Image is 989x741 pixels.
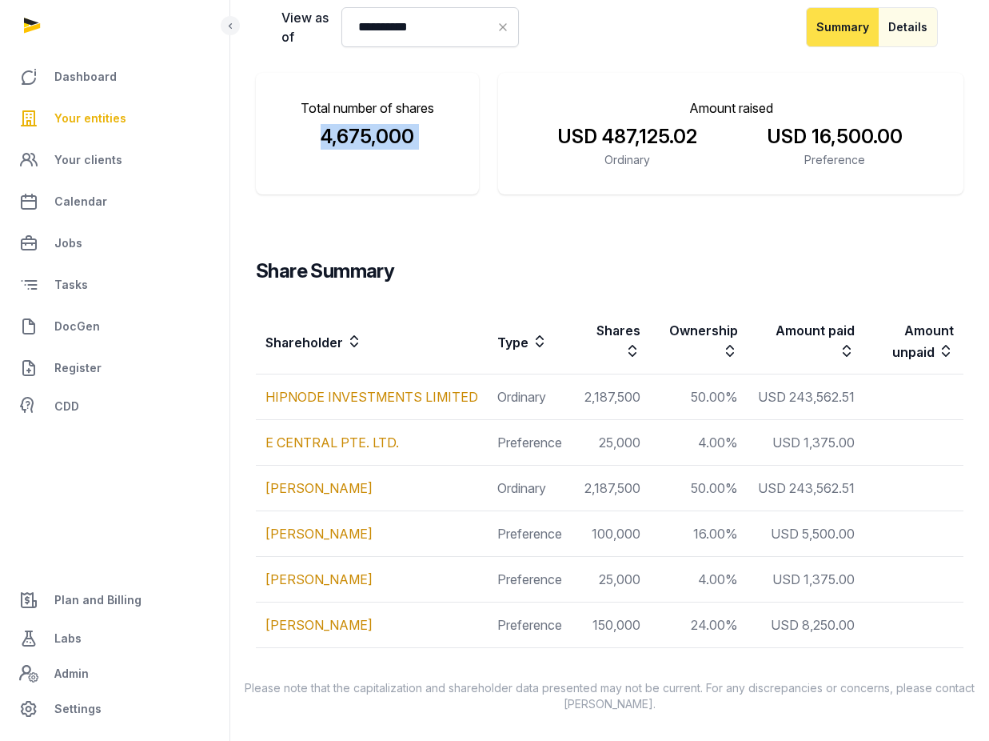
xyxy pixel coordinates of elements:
a: [PERSON_NAME] [265,571,373,587]
a: Plan and Billing [13,581,217,619]
span: USD 1,375.00 [772,571,855,587]
a: DocGen [13,307,217,346]
span: Plan and Billing [54,591,142,610]
a: Register [13,349,217,387]
a: CDD [13,391,217,423]
span: Your entities [54,109,126,128]
a: Calendar [13,182,217,221]
span: USD 5,500.00 [771,526,855,542]
td: 50.00% [650,466,747,511]
th: Shareholder [256,310,488,375]
span: Labs [54,629,82,648]
span: Admin [54,664,89,683]
span: Your clients [54,150,122,170]
a: Settings [13,690,217,728]
span: Calendar [54,192,107,211]
th: Amount unpaid [864,310,963,375]
a: [PERSON_NAME] [265,617,373,633]
a: Tasks [13,266,217,304]
span: Register [54,358,102,378]
td: 24.00% [650,603,747,648]
button: Details [879,7,938,47]
td: 25,000 [572,420,650,466]
div: 4,675,000 [281,124,453,150]
label: View as of [281,8,329,46]
td: 4.00% [650,557,747,603]
span: Dashboard [54,67,117,86]
span: USD 16,500.00 [767,125,903,148]
td: 50.00% [650,375,747,420]
a: HIPNODE INVESTMENTS LIMITED [265,389,478,405]
span: USD 1,375.00 [772,435,855,451]
td: 16.00% [650,511,747,557]
td: Preference [488,420,572,466]
p: Please note that the capitalization and shareholder data presented may not be current. For any di... [230,680,989,712]
td: 25,000 [572,557,650,603]
a: Jobs [13,224,217,262]
th: Shares [572,310,650,375]
td: Ordinary [488,466,572,511]
a: Your entities [13,99,217,138]
span: USD 243,562.51 [758,480,855,496]
span: CDD [54,397,79,416]
span: USD 243,562.51 [758,389,855,405]
span: Ordinary [604,153,650,166]
a: Admin [13,658,217,690]
td: 2,187,500 [572,466,650,511]
td: 4.00% [650,420,747,466]
span: Tasks [54,275,88,294]
span: USD 487,125.02 [557,125,697,148]
span: DocGen [54,317,100,336]
button: Summary [806,7,879,47]
td: 150,000 [572,603,650,648]
td: 100,000 [572,511,650,557]
h3: Share Summary [256,258,963,284]
span: Preference [804,153,865,166]
span: Settings [54,699,102,719]
p: Total number of shares [281,98,453,118]
td: Ordinary [488,375,572,420]
th: Type [488,310,572,375]
span: USD 8,250.00 [771,617,855,633]
p: Amount raised [524,98,938,118]
td: Preference [488,603,572,648]
a: Dashboard [13,58,217,96]
th: Amount paid [748,310,864,375]
span: Jobs [54,234,82,253]
td: Preference [488,511,572,557]
a: [PERSON_NAME] [265,480,373,496]
a: Labs [13,619,217,658]
input: Datepicker input [341,7,519,47]
th: Ownership [650,310,747,375]
td: Preference [488,557,572,603]
a: Your clients [13,141,217,179]
a: [PERSON_NAME] [265,526,373,542]
td: 2,187,500 [572,375,650,420]
a: E CENTRAL PTE. LTD. [265,435,399,451]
